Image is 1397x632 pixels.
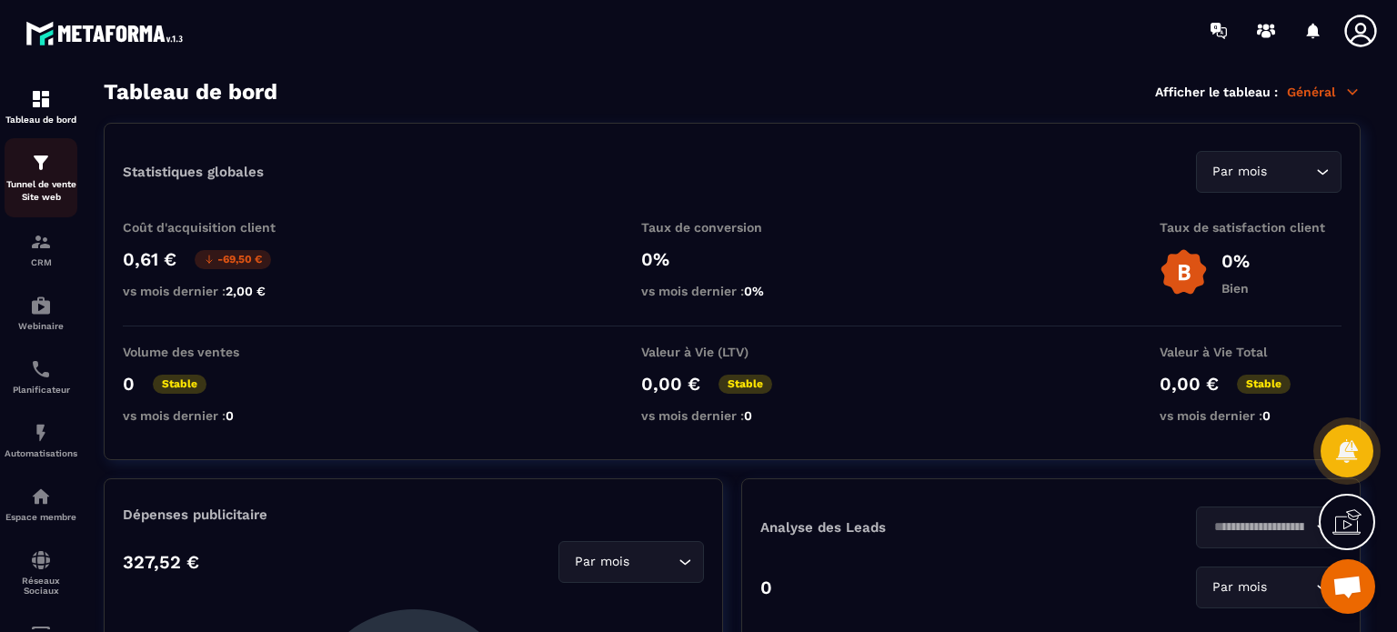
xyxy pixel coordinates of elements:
[641,345,823,359] p: Valeur à Vie (LTV)
[123,551,199,573] p: 327,52 €
[5,138,77,217] a: formationformationTunnel de vente Site web
[5,321,77,331] p: Webinaire
[1208,577,1271,597] span: Par mois
[30,88,52,110] img: formation
[1321,559,1375,614] div: Ouvrir le chat
[744,408,752,423] span: 0
[719,375,772,394] p: Stable
[1155,85,1278,99] p: Afficher le tableau :
[195,250,271,269] p: -69,50 €
[30,422,52,444] img: automations
[1287,84,1361,100] p: Général
[30,358,52,380] img: scheduler
[641,248,823,270] p: 0%
[1271,162,1312,182] input: Search for option
[123,248,176,270] p: 0,61 €
[5,217,77,281] a: formationformationCRM
[633,552,674,572] input: Search for option
[5,345,77,408] a: schedulerschedulerPlanificateur
[123,220,305,235] p: Coût d'acquisition client
[30,549,52,571] img: social-network
[1208,162,1271,182] span: Par mois
[5,472,77,536] a: automationsautomationsEspace membre
[226,408,234,423] span: 0
[1262,408,1271,423] span: 0
[558,541,704,583] div: Search for option
[1160,345,1342,359] p: Valeur à Vie Total
[760,519,1051,536] p: Analyse des Leads
[760,577,772,598] p: 0
[1208,517,1312,537] input: Search for option
[1160,408,1342,423] p: vs mois dernier :
[123,164,264,180] p: Statistiques globales
[5,408,77,472] a: automationsautomationsAutomatisations
[1160,248,1208,296] img: b-badge-o.b3b20ee6.svg
[570,552,633,572] span: Par mois
[5,536,77,609] a: social-networksocial-networkRéseaux Sociaux
[5,576,77,596] p: Réseaux Sociaux
[30,295,52,316] img: automations
[1221,281,1250,296] p: Bien
[123,284,305,298] p: vs mois dernier :
[5,75,77,138] a: formationformationTableau de bord
[104,79,277,105] h3: Tableau de bord
[123,408,305,423] p: vs mois dernier :
[25,16,189,50] img: logo
[123,345,305,359] p: Volume des ventes
[30,152,52,174] img: formation
[1221,250,1250,272] p: 0%
[5,257,77,267] p: CRM
[5,512,77,522] p: Espace membre
[1160,220,1342,235] p: Taux de satisfaction client
[641,408,823,423] p: vs mois dernier :
[226,284,266,298] span: 2,00 €
[123,373,135,395] p: 0
[1160,373,1219,395] p: 0,00 €
[641,373,700,395] p: 0,00 €
[1196,567,1342,608] div: Search for option
[5,385,77,395] p: Planificateur
[5,281,77,345] a: automationsautomationsWebinaire
[1196,507,1342,548] div: Search for option
[1196,151,1342,193] div: Search for option
[5,178,77,204] p: Tunnel de vente Site web
[30,231,52,253] img: formation
[1237,375,1291,394] p: Stable
[153,375,206,394] p: Stable
[641,284,823,298] p: vs mois dernier :
[5,448,77,458] p: Automatisations
[641,220,823,235] p: Taux de conversion
[1271,577,1312,597] input: Search for option
[30,486,52,507] img: automations
[123,507,704,523] p: Dépenses publicitaire
[5,115,77,125] p: Tableau de bord
[744,284,764,298] span: 0%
